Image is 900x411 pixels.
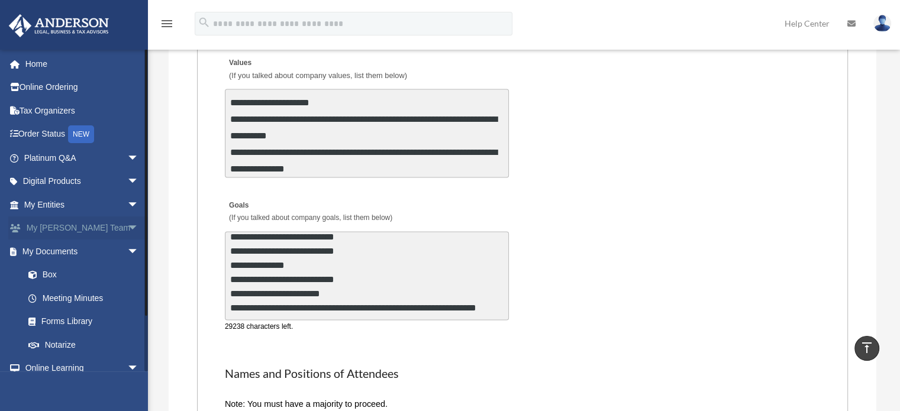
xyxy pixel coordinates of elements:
[198,16,211,29] i: search
[873,15,891,32] img: User Pic
[17,263,157,287] a: Box
[127,240,151,264] span: arrow_drop_down
[225,365,820,382] h2: Names and Positions of Attendees
[860,341,874,355] i: vertical_align_top
[5,14,112,37] img: Anderson Advisors Platinum Portal
[229,71,407,80] span: (If you talked about company values, list them below)
[225,55,410,83] label: Values
[127,170,151,194] span: arrow_drop_down
[17,333,157,357] a: Notarize
[225,321,509,333] div: 29238 characters left.
[127,146,151,170] span: arrow_drop_down
[8,76,157,99] a: Online Ordering
[17,286,151,310] a: Meeting Minutes
[17,310,157,334] a: Forms Library
[160,21,174,31] a: menu
[127,357,151,381] span: arrow_drop_down
[127,193,151,217] span: arrow_drop_down
[8,52,157,76] a: Home
[854,336,879,361] a: vertical_align_top
[8,99,157,122] a: Tax Organizers
[8,357,157,380] a: Online Learningarrow_drop_down
[127,216,151,241] span: arrow_drop_down
[8,216,157,240] a: My [PERSON_NAME] Teamarrow_drop_down
[8,240,157,263] a: My Documentsarrow_drop_down
[8,146,157,170] a: Platinum Q&Aarrow_drop_down
[8,170,157,193] a: Digital Productsarrow_drop_down
[225,399,388,409] span: Note: You must have a majority to proceed.
[229,213,392,222] span: (If you talked about company goals, list them below)
[68,125,94,143] div: NEW
[225,198,395,226] label: Goals
[8,122,157,147] a: Order StatusNEW
[160,17,174,31] i: menu
[8,193,157,216] a: My Entitiesarrow_drop_down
